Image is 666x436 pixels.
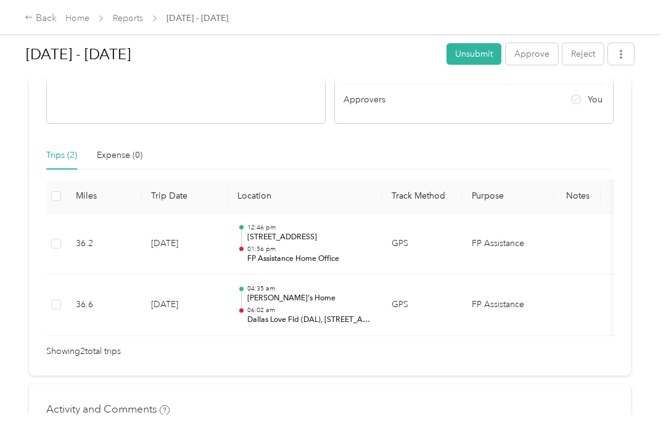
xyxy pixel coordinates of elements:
a: Reports [113,13,143,23]
td: FP Assistance [462,274,554,336]
td: 36.2 [66,213,141,275]
p: 12:46 pm [247,223,372,232]
button: Unsubmit [446,43,501,65]
span: Approvers [343,93,385,106]
p: 04:35 am [247,284,372,293]
p: 01:56 pm [247,245,372,253]
button: Reject [562,43,604,65]
h1: Sep 22 - 28, 2025 [26,39,438,69]
div: Trips (2) [46,149,77,162]
th: Trip Date [141,179,228,213]
p: 06:02 am [247,306,372,315]
td: GPS [382,274,462,336]
td: GPS [382,213,462,275]
td: [DATE] [141,274,228,336]
p: Dallas Love Fld (DAL), [STREET_ADDRESS][PERSON_NAME] [247,315,372,326]
a: Home [65,13,89,23]
span: Showing 2 total trips [46,345,121,358]
td: [DATE] [141,213,228,275]
p: [PERSON_NAME]'s Home [247,293,372,304]
p: FP Assistance Home Office [247,253,372,265]
span: [DATE] - [DATE] [166,12,228,25]
p: [STREET_ADDRESS] [247,232,372,243]
th: Tags [601,179,647,213]
td: FP Assistance [462,213,554,275]
div: Back [25,11,57,26]
h4: Activity and Comments [46,401,170,417]
th: Location [228,179,382,213]
th: Notes [554,179,601,213]
div: Expense (0) [97,149,142,162]
td: 36.6 [66,274,141,336]
th: Miles [66,179,141,213]
button: Approve [506,43,558,65]
th: Purpose [462,179,554,213]
span: You [588,93,602,106]
th: Track Method [382,179,462,213]
iframe: Everlance-gr Chat Button Frame [597,367,666,436]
